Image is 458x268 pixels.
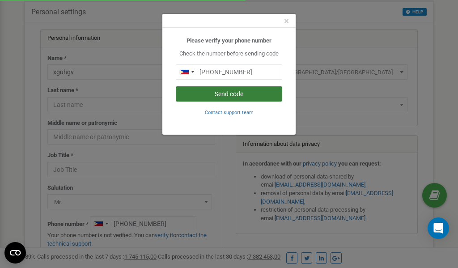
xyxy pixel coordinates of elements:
[176,50,282,58] p: Check the number before sending code
[205,109,254,115] a: Contact support team
[284,17,289,26] button: Close
[4,242,26,264] button: Open CMP widget
[176,64,282,80] input: 0905 123 4567
[187,37,271,44] b: Please verify your phone number
[284,16,289,26] span: ×
[205,110,254,115] small: Contact support team
[428,217,449,239] div: Open Intercom Messenger
[176,86,282,102] button: Send code
[176,65,197,79] div: Telephone country code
